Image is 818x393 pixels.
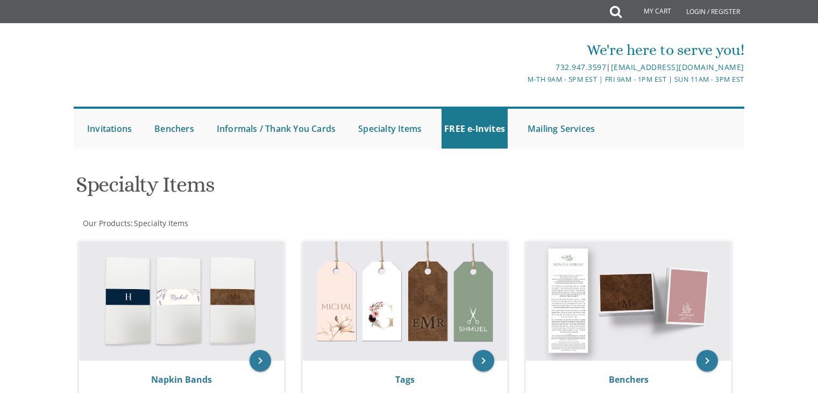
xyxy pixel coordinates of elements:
[133,218,188,228] a: Specialty Items
[355,109,424,149] a: Specialty Items
[214,109,338,149] a: Informals / Thank You Cards
[526,241,731,361] img: Benchers
[621,1,679,23] a: My Cart
[152,109,197,149] a: Benchers
[79,241,284,361] img: Napkin Bands
[442,109,508,149] a: FREE e-Invites
[250,350,271,371] a: keyboard_arrow_right
[395,374,415,385] a: Tags
[556,62,606,72] a: 732.947.3597
[298,39,744,61] div: We're here to serve you!
[134,218,188,228] span: Specialty Items
[303,241,508,361] img: Tags
[696,350,718,371] a: keyboard_arrow_right
[151,374,212,385] a: Napkin Bands
[298,74,744,85] div: M-Th 9am - 5pm EST | Fri 9am - 1pm EST | Sun 11am - 3pm EST
[609,374,649,385] a: Benchers
[611,62,744,72] a: [EMAIL_ADDRESS][DOMAIN_NAME]
[82,218,131,228] a: Our Products
[76,173,515,205] h1: Specialty Items
[84,109,134,149] a: Invitations
[473,350,494,371] a: keyboard_arrow_right
[525,109,598,149] a: Mailing Services
[298,61,744,74] div: |
[74,218,409,229] div: :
